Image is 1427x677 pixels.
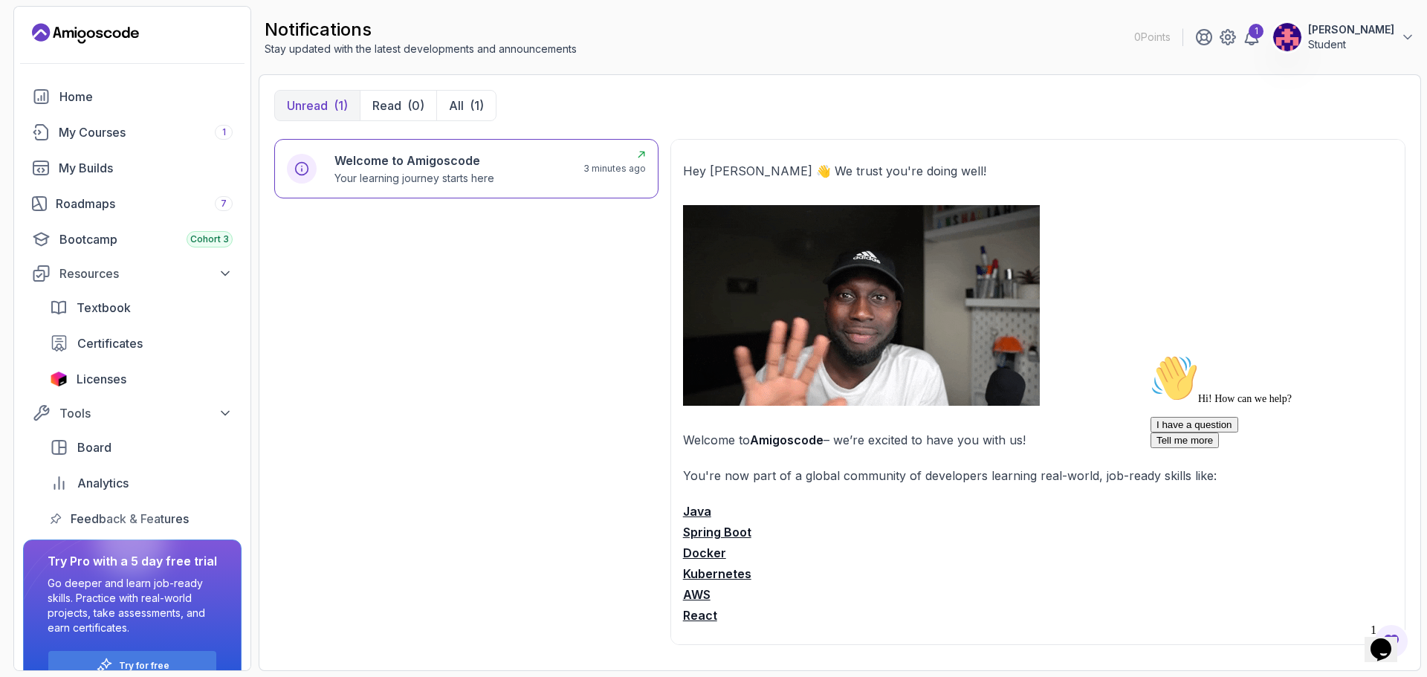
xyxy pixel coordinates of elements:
[41,468,242,498] a: analytics
[59,230,233,248] div: Bootcamp
[6,6,54,54] img: :wave:
[59,265,233,282] div: Resources
[6,45,147,56] span: Hi! How can we help?
[1249,24,1263,39] div: 1
[23,153,242,183] a: builds
[265,18,577,42] h2: notifications
[59,159,233,177] div: My Builds
[59,88,233,106] div: Home
[470,97,484,114] div: (1)
[119,660,169,672] a: Try for free
[1145,349,1412,610] iframe: chat widget
[6,68,94,84] button: I have a question
[334,152,494,169] h6: Welcome to Amigoscode
[334,97,348,114] div: (1)
[41,504,242,534] a: feedback
[360,91,436,120] button: Read(0)
[372,97,401,114] p: Read
[683,608,717,623] a: React
[77,334,143,352] span: Certificates
[77,299,131,317] span: Textbook
[23,82,242,111] a: home
[77,438,111,456] span: Board
[23,260,242,287] button: Resources
[23,189,242,218] a: roadmaps
[750,433,823,447] strong: Amigoscode
[334,171,494,186] p: Your learning journey starts here
[41,328,242,358] a: certificates
[683,587,711,602] a: AWS
[1273,23,1301,51] img: user profile image
[48,576,217,635] p: Go deeper and learn job-ready skills. Practice with real-world projects, take assessments, and ea...
[59,404,233,422] div: Tools
[683,465,1393,486] p: You're now part of a global community of developers learning real-world, job-ready skills like:
[1308,37,1394,52] p: Student
[683,525,751,540] a: Spring Boot
[56,195,233,213] div: Roadmaps
[6,6,274,100] div: 👋Hi! How can we help?I have a questionTell me more
[436,91,496,120] button: All(1)
[287,97,328,114] p: Unread
[583,163,646,175] p: 3 minutes ago
[190,233,229,245] span: Cohort 3
[265,42,577,56] p: Stay updated with the latest developments and announcements
[683,161,1393,181] p: Hey [PERSON_NAME] 👋 We trust you're doing well!
[275,91,360,120] button: Unread(1)
[683,504,711,519] a: Java
[222,126,226,138] span: 1
[41,433,242,462] a: board
[1272,22,1415,52] button: user profile image[PERSON_NAME]Student
[683,545,726,560] a: Docker
[23,400,242,427] button: Tools
[41,364,242,394] a: licenses
[683,205,1040,406] img: Welcome GIF
[407,97,424,114] div: (0)
[1134,30,1171,45] p: 0 Points
[41,293,242,323] a: textbook
[50,372,68,386] img: jetbrains icon
[77,474,129,492] span: Analytics
[1365,618,1412,662] iframe: chat widget
[683,430,1393,450] p: Welcome to – we’re excited to have you with us!
[221,198,227,210] span: 7
[1308,22,1394,37] p: [PERSON_NAME]
[59,123,233,141] div: My Courses
[23,224,242,254] a: bootcamp
[32,22,139,45] a: Landing page
[1243,28,1261,46] a: 1
[6,84,74,100] button: Tell me more
[71,510,189,528] span: Feedback & Features
[683,566,751,581] a: Kubernetes
[77,370,126,388] span: Licenses
[23,117,242,147] a: courses
[449,97,464,114] p: All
